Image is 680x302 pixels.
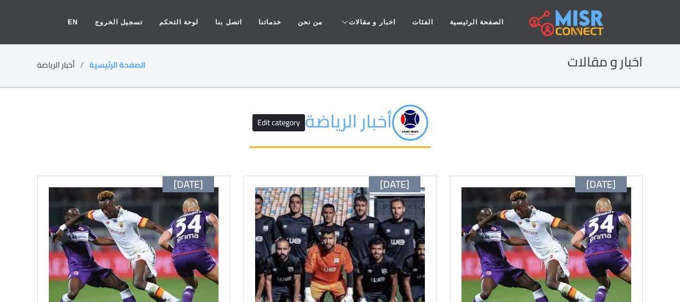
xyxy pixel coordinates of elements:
[331,12,404,33] a: اخبار و مقالات
[290,12,331,33] a: من نحن
[529,8,603,36] img: main.misr_connect
[89,58,145,72] a: الصفحة الرئيسية
[567,54,643,70] h2: اخبار و مقالات
[404,12,442,33] a: الفئات
[349,17,395,27] span: اخبار و مقالات
[59,12,87,33] a: EN
[250,105,431,148] h2: أخبار الرياضة
[174,178,203,191] span: [DATE]
[380,178,409,191] span: [DATE]
[151,12,207,33] a: لوحة التحكم
[392,105,428,141] img: 6ID61bWmfYNJ38VrOyMM.png
[586,178,616,191] span: [DATE]
[37,59,89,71] li: أخبار الرياضة
[442,12,512,33] a: الصفحة الرئيسية
[250,12,290,33] a: خدماتنا
[252,114,305,131] button: Edit category
[87,12,151,33] a: تسجيل الخروج
[207,12,250,33] a: اتصل بنا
